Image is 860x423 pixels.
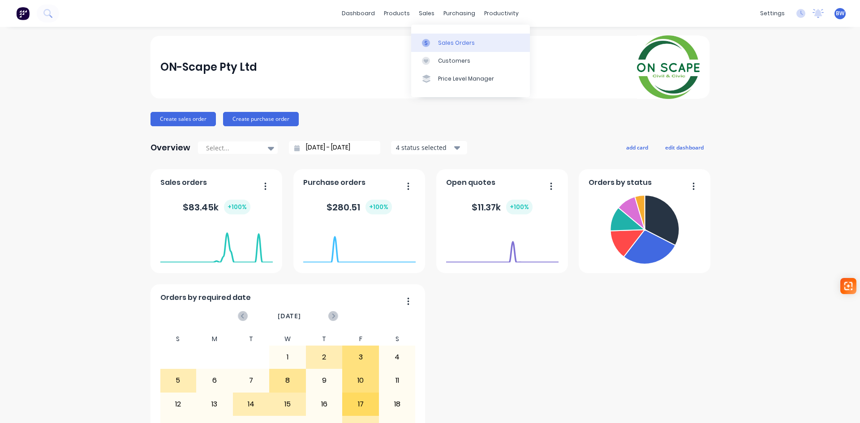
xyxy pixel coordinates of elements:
[414,7,439,20] div: sales
[439,7,480,20] div: purchasing
[278,311,301,321] span: [DATE]
[438,39,475,47] div: Sales Orders
[160,393,196,415] div: 12
[379,369,415,392] div: 11
[342,333,379,346] div: F
[197,393,232,415] div: 13
[150,139,190,157] div: Overview
[438,75,494,83] div: Price Level Manager
[480,7,523,20] div: productivity
[589,177,652,188] span: Orders by status
[160,58,257,76] div: ON-Scape Pty Ltd
[836,9,844,17] span: BW
[224,200,250,214] div: + 100 %
[391,141,467,154] button: 4 status selected
[160,333,197,346] div: S
[411,70,530,88] a: Price Level Manager
[506,200,533,214] div: + 100 %
[411,52,530,70] a: Customers
[233,393,269,415] div: 14
[472,200,533,214] div: $ 11.37k
[637,35,700,99] img: ON-Scape Pty Ltd
[196,333,233,346] div: M
[303,177,365,188] span: Purchase orders
[379,333,416,346] div: S
[306,393,342,415] div: 16
[379,393,415,415] div: 18
[327,200,392,214] div: $ 280.51
[270,369,305,392] div: 8
[306,346,342,368] div: 2
[160,177,207,188] span: Sales orders
[756,7,789,20] div: settings
[365,200,392,214] div: + 100 %
[396,143,452,152] div: 4 status selected
[379,7,414,20] div: products
[160,369,196,392] div: 5
[233,369,269,392] div: 7
[16,7,30,20] img: Factory
[233,333,270,346] div: T
[306,333,343,346] div: T
[620,141,654,153] button: add card
[197,369,232,392] div: 6
[438,57,470,65] div: Customers
[379,346,415,368] div: 4
[269,333,306,346] div: W
[446,177,495,188] span: Open quotes
[343,369,378,392] div: 10
[150,112,216,126] button: Create sales order
[270,346,305,368] div: 1
[223,112,299,126] button: Create purchase order
[270,393,305,415] div: 15
[343,393,378,415] div: 17
[183,200,250,214] div: $ 83.45k
[343,346,378,368] div: 3
[659,141,709,153] button: edit dashboard
[337,7,379,20] a: dashboard
[306,369,342,392] div: 9
[411,34,530,51] a: Sales Orders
